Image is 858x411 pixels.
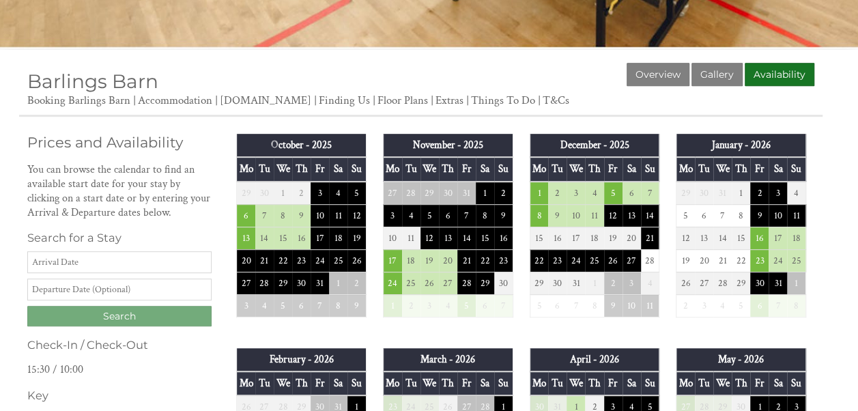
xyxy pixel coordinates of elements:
th: November - 2025 [383,134,513,157]
td: 5 [676,204,695,227]
th: December - 2025 [530,134,659,157]
th: Su [494,371,513,395]
td: 20 [237,249,255,272]
th: Mo [676,371,695,395]
td: 11 [585,204,603,227]
a: Prices and Availability [27,134,212,151]
td: 16 [494,227,513,249]
th: Tu [695,157,713,181]
td: 4 [641,272,659,294]
td: 5 [347,182,366,205]
th: Fr [604,371,623,395]
td: 25 [329,249,347,272]
td: 15 [476,227,494,249]
th: Sa [769,157,787,181]
td: 31 [311,272,329,294]
td: 7 [311,294,329,317]
th: Sa [329,371,347,395]
td: 12 [420,227,439,249]
th: Su [641,371,659,395]
td: 12 [676,227,695,249]
th: Tu [402,371,420,395]
th: October - 2025 [237,134,367,157]
a: Things To Do [471,93,535,108]
td: 28 [402,182,420,205]
th: Sa [769,371,787,395]
th: Tu [255,157,274,181]
td: 31 [713,182,732,205]
td: 24 [567,249,585,272]
td: 9 [494,204,513,227]
th: We [713,371,732,395]
th: We [274,157,292,181]
td: 22 [274,249,292,272]
a: Availability [745,63,814,86]
td: 31 [457,182,476,205]
td: 23 [750,249,769,272]
td: 8 [732,204,750,227]
th: Sa [623,157,641,181]
span: Barlings Barn [27,70,158,93]
td: 6 [292,294,311,317]
th: Mo [383,371,401,395]
td: 28 [713,272,732,294]
td: 8 [476,204,494,227]
td: 1 [383,294,401,317]
td: 18 [585,227,603,249]
th: Sa [329,157,347,181]
td: 4 [255,294,274,317]
td: 2 [347,272,366,294]
td: 31 [567,272,585,294]
td: 21 [641,227,659,249]
td: 15 [732,227,750,249]
th: Mo [530,371,548,395]
td: 13 [439,227,457,249]
td: 8 [787,294,805,317]
td: 28 [641,249,659,272]
td: 17 [769,227,787,249]
td: 3 [237,294,255,317]
td: 2 [402,294,420,317]
th: We [274,371,292,395]
td: 29 [476,272,494,294]
td: 2 [292,182,311,205]
td: 10 [383,227,401,249]
th: Mo [237,371,255,395]
td: 9 [604,294,623,317]
input: Arrival Date [27,251,212,273]
th: Tu [695,371,713,395]
td: 11 [641,294,659,317]
td: 4 [713,294,732,317]
td: 9 [750,204,769,227]
td: 7 [567,294,585,317]
td: 22 [530,249,548,272]
td: 8 [274,204,292,227]
td: 30 [548,272,567,294]
td: 29 [274,272,292,294]
td: 12 [604,204,623,227]
th: Th [292,157,311,181]
a: Finding Us [319,93,370,108]
td: 28 [457,272,476,294]
td: 20 [695,249,713,272]
td: 5 [732,294,750,317]
td: 4 [329,182,347,205]
th: Su [641,157,659,181]
th: Sa [623,371,641,395]
td: 1 [530,182,548,205]
td: 13 [695,227,713,249]
td: 17 [383,249,401,272]
td: 16 [750,227,769,249]
td: 12 [347,204,366,227]
a: Floor Plans [377,93,428,108]
td: 10 [623,294,641,317]
td: 23 [548,249,567,272]
th: January - 2026 [676,134,806,157]
td: 29 [732,272,750,294]
th: Su [787,157,805,181]
td: 14 [457,227,476,249]
td: 19 [420,249,439,272]
th: Mo [383,157,401,181]
h3: Key [27,388,212,402]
